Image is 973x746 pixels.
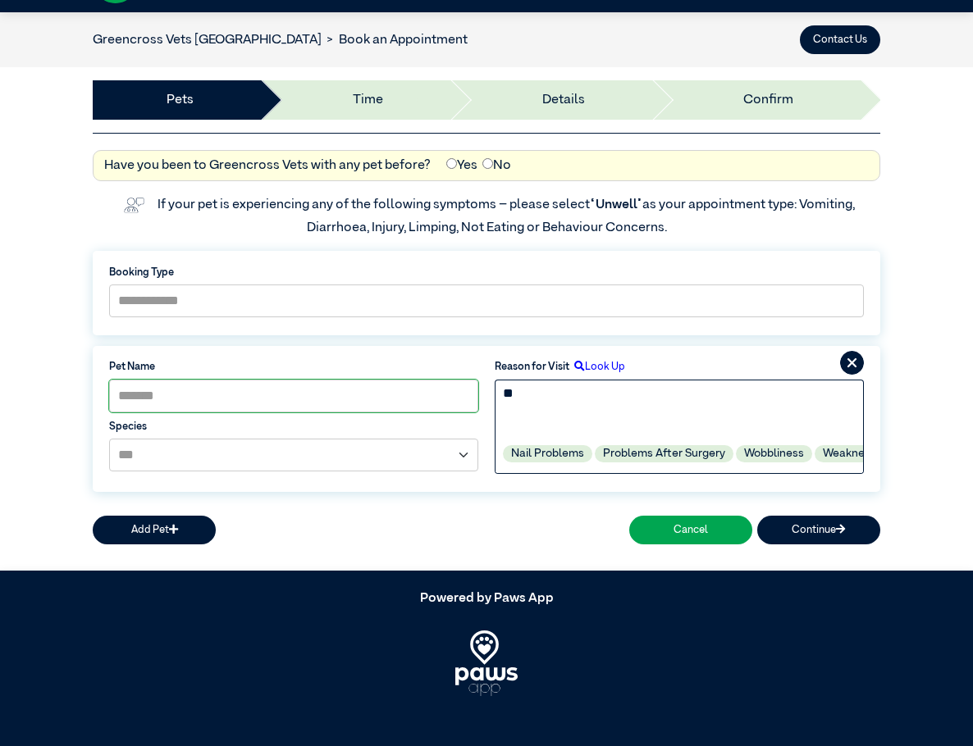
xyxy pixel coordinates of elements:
[800,25,880,54] button: Contact Us
[455,630,518,696] img: PawsApp
[109,359,478,375] label: Pet Name
[590,198,642,212] span: “Unwell”
[93,34,322,47] a: Greencross Vets [GEOGRAPHIC_DATA]
[93,591,880,607] h5: Powered by Paws App
[482,156,511,175] label: No
[482,158,493,169] input: No
[158,198,857,234] label: If your pet is experiencing any of the following symptoms – please select as your appointment typ...
[595,445,733,462] label: Problems After Surgery
[104,156,431,175] label: Have you been to Greencross Vets with any pet before?
[629,516,752,544] button: Cancel
[109,265,864,280] label: Booking Type
[118,192,149,218] img: vet
[93,30,468,50] nav: breadcrumb
[569,359,625,375] label: Look Up
[93,516,216,544] button: Add Pet
[446,156,477,175] label: Yes
[446,158,457,169] input: Yes
[757,516,880,544] button: Continue
[815,445,960,462] label: Weakness or Wobbliness
[322,30,468,50] li: Book an Appointment
[503,445,592,462] label: Nail Problems
[736,445,812,462] label: Wobbliness
[109,419,478,434] label: Species
[167,90,194,110] a: Pets
[495,359,569,375] label: Reason for Visit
